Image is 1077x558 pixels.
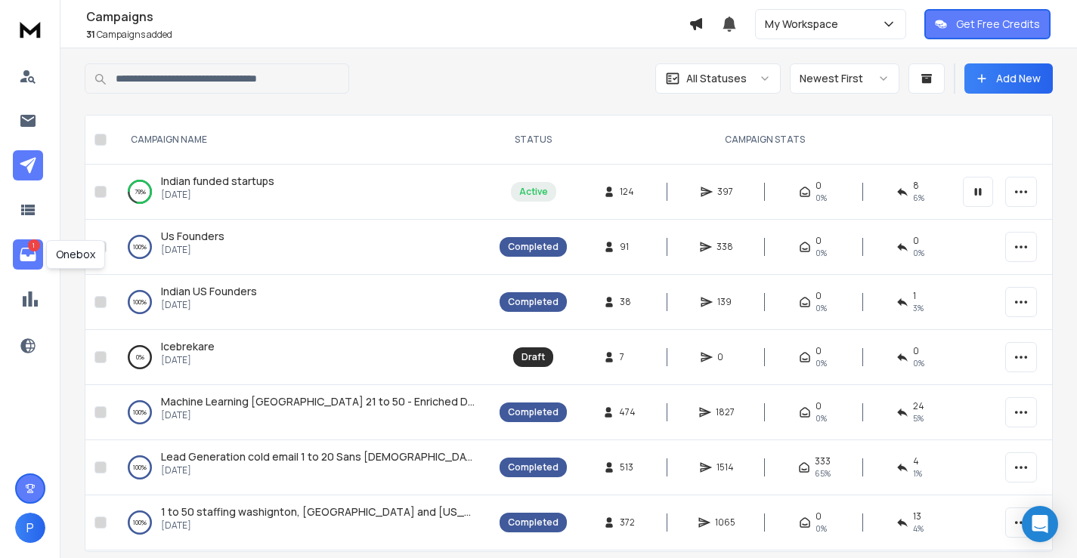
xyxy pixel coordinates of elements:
[913,247,924,259] span: 0 %
[161,284,257,299] a: Indian US Founders
[1022,506,1058,542] div: Open Intercom Messenger
[161,189,274,201] p: [DATE]
[86,28,95,41] span: 31
[161,284,257,298] span: Indian US Founders
[913,192,924,204] span: 6 %
[717,296,732,308] span: 139
[620,516,635,529] span: 372
[133,460,147,475] p: 100 %
[161,464,475,476] p: [DATE]
[508,516,559,529] div: Completed
[161,394,475,409] a: Machine Learning [GEOGRAPHIC_DATA] 21 to 50 - Enriched Data
[161,354,215,366] p: [DATE]
[161,504,503,519] span: 1 to 50 staffing washignton, [GEOGRAPHIC_DATA] and [US_STATE]
[113,116,491,165] th: CAMPAIGN NAME
[815,290,822,302] span: 0
[620,351,635,363] span: 7
[620,186,635,198] span: 124
[161,174,274,188] span: Indian funded startups
[913,180,919,192] span: 8
[161,229,224,243] span: Us Founders
[46,240,105,269] div: Onebox
[716,406,735,418] span: 1827
[135,184,146,199] p: 79 %
[913,523,924,535] span: 4 %
[161,339,215,354] a: Icebrekare
[913,290,916,302] span: 1
[956,17,1040,32] p: Get Free Credits
[136,350,144,365] p: 0 %
[13,239,43,270] a: 1
[161,394,484,408] span: Machine Learning [GEOGRAPHIC_DATA] 21 to 50 - Enriched Data
[161,229,224,244] a: Us Founders
[717,351,732,363] span: 0
[620,241,635,253] span: 91
[913,400,924,412] span: 24
[815,235,822,247] span: 0
[508,241,559,253] div: Completed
[964,63,1053,94] button: Add New
[620,296,635,308] span: 38
[815,302,827,314] span: 0%
[161,299,257,311] p: [DATE]
[620,461,635,473] span: 513
[913,345,919,357] span: 0
[113,440,491,495] td: 100%Lead Generation cold email 1 to 20 Sans [DEMOGRAPHIC_DATA][DATE]
[508,296,559,308] div: Completed
[815,357,827,369] span: 0%
[913,412,924,424] span: 5 %
[519,186,548,198] div: Active
[686,71,747,86] p: All Statuses
[508,406,559,418] div: Completed
[815,412,827,424] span: 0%
[924,9,1051,39] button: Get Free Credits
[815,192,827,204] span: 0%
[491,116,576,165] th: STATUS
[715,516,735,529] span: 1065
[815,455,831,467] span: 333
[161,519,475,532] p: [DATE]
[161,174,274,189] a: Indian funded startups
[815,400,822,412] span: 0
[15,15,45,43] img: logo
[913,467,922,479] span: 1 %
[15,513,45,543] button: P
[113,385,491,440] td: 100%Machine Learning [GEOGRAPHIC_DATA] 21 to 50 - Enriched Data[DATE]
[133,294,147,310] p: 100 %
[913,455,919,467] span: 4
[28,239,40,251] p: 1
[815,247,827,259] span: 0%
[113,165,491,220] td: 79%Indian funded startups[DATE]
[113,275,491,330] td: 100%Indian US Founders[DATE]
[619,406,636,418] span: 474
[815,523,827,535] span: 0%
[716,461,734,473] span: 1514
[86,29,689,41] p: Campaigns added
[913,302,924,314] span: 3 %
[133,405,147,420] p: 100 %
[815,510,822,523] span: 0
[815,180,822,192] span: 0
[86,8,689,26] h1: Campaigns
[765,17,844,32] p: My Workspace
[161,409,475,421] p: [DATE]
[815,467,831,479] span: 65 %
[161,449,484,464] span: Lead Generation cold email 1 to 20 Sans [DEMOGRAPHIC_DATA]
[913,510,921,523] span: 13
[113,495,491,550] td: 100%1 to 50 staffing washignton, [GEOGRAPHIC_DATA] and [US_STATE][DATE]
[133,239,147,254] p: 100 %
[113,330,491,385] td: 0%Icebrekare[DATE]
[815,345,822,357] span: 0
[113,220,491,275] td: 100%Us Founders[DATE]
[717,186,733,198] span: 397
[790,63,899,94] button: Newest First
[508,461,559,473] div: Completed
[521,351,545,363] div: Draft
[913,357,924,369] span: 0%
[133,515,147,530] p: 100 %
[716,241,733,253] span: 338
[161,504,475,519] a: 1 to 50 staffing washignton, [GEOGRAPHIC_DATA] and [US_STATE]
